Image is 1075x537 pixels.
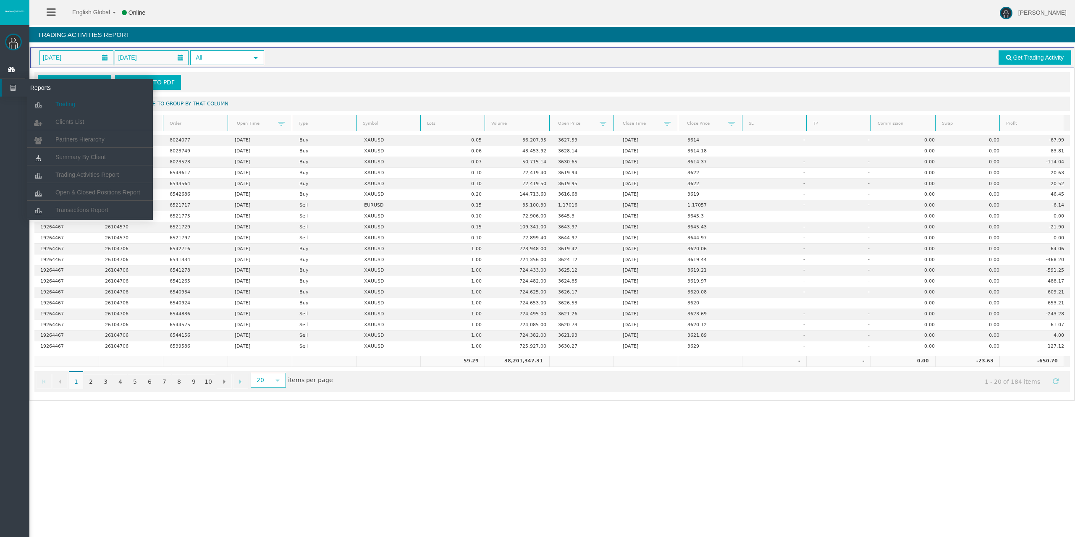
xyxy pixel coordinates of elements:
[746,222,811,233] td: -
[228,254,293,265] td: [DATE]
[488,222,552,233] td: 109,341.00
[811,244,876,254] td: -
[941,265,1005,276] td: 0.00
[423,178,488,189] td: 0.10
[99,254,164,265] td: 26104706
[811,298,876,309] td: -
[876,265,941,276] td: 0.00
[40,52,64,63] span: [DATE]
[34,309,99,320] td: 19264467
[228,178,293,189] td: [DATE]
[682,178,746,189] td: 3622
[488,244,552,254] td: 723,948.00
[34,233,99,244] td: 19264467
[423,265,488,276] td: 1.00
[294,298,358,309] td: Buy
[876,222,941,233] td: 0.00
[34,244,99,254] td: 19264467
[1005,233,1070,244] td: 0.00
[1005,244,1070,254] td: 64.06
[682,254,746,265] td: 3619.44
[488,276,552,287] td: 724,482.00
[746,276,811,287] td: -
[876,200,941,211] td: 0.00
[294,211,358,222] td: Sell
[99,298,164,309] td: 26104706
[34,265,99,276] td: 19264467
[1005,298,1070,309] td: -653.21
[617,254,682,265] td: [DATE]
[1005,276,1070,287] td: -488.17
[811,200,876,211] td: -
[1005,157,1070,168] td: -114.04
[876,157,941,168] td: 0.00
[99,287,164,298] td: 26104706
[876,298,941,309] td: 0.00
[27,202,153,217] a: Transactions Report
[746,309,811,320] td: -
[552,309,617,320] td: 3621.26
[682,146,746,157] td: 3614.18
[34,287,99,298] td: 19264467
[423,168,488,179] td: 0.10
[164,200,228,211] td: 6521717
[358,222,423,233] td: XAUUSD
[164,211,228,222] td: 6521775
[552,189,617,200] td: 3616.68
[811,233,876,244] td: -
[876,276,941,287] td: 0.00
[358,276,423,287] td: XAUUSD
[357,118,419,129] a: Symbol
[1005,222,1070,233] td: -21.90
[38,75,111,90] a: Export to Excel
[682,200,746,211] td: 1.17057
[617,265,682,276] td: [DATE]
[99,222,164,233] td: 26104570
[2,79,153,97] a: Reports
[488,211,552,222] td: 72,906.00
[99,276,164,287] td: 26104706
[423,287,488,298] td: 1.00
[55,136,105,143] span: Partners Hierarchy
[99,265,164,276] td: 26104706
[55,171,119,178] span: Trading Activities Report
[488,298,552,309] td: 724,653.00
[941,287,1005,298] td: 0.00
[941,254,1005,265] td: 0.00
[164,254,228,265] td: 6541334
[682,189,746,200] td: 3619
[941,233,1005,244] td: 0.00
[941,211,1005,222] td: 0.00
[552,265,617,276] td: 3625.12
[228,157,293,168] td: [DATE]
[617,189,682,200] td: [DATE]
[746,135,811,146] td: -
[228,146,293,157] td: [DATE]
[811,178,876,189] td: -
[941,298,1005,309] td: 0.00
[252,55,259,61] span: select
[294,276,358,287] td: Buy
[294,244,358,254] td: Buy
[61,9,110,16] span: English Global
[941,309,1005,320] td: 0.00
[552,168,617,179] td: 3619.94
[294,233,358,244] td: Sell
[1005,135,1070,146] td: -67.99
[488,168,552,179] td: 72,419.40
[488,146,552,157] td: 43,453.92
[552,135,617,146] td: 3627.59
[358,168,423,179] td: XAUUSD
[228,233,293,244] td: [DATE]
[682,157,746,168] td: 3614.37
[744,118,805,129] a: SL
[294,189,358,200] td: Buy
[34,222,99,233] td: 19264467
[228,222,293,233] td: [DATE]
[617,135,682,146] td: [DATE]
[27,114,153,129] a: Clients List
[876,233,941,244] td: 0.00
[811,211,876,222] td: -
[811,189,876,200] td: -
[27,97,153,112] a: Trading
